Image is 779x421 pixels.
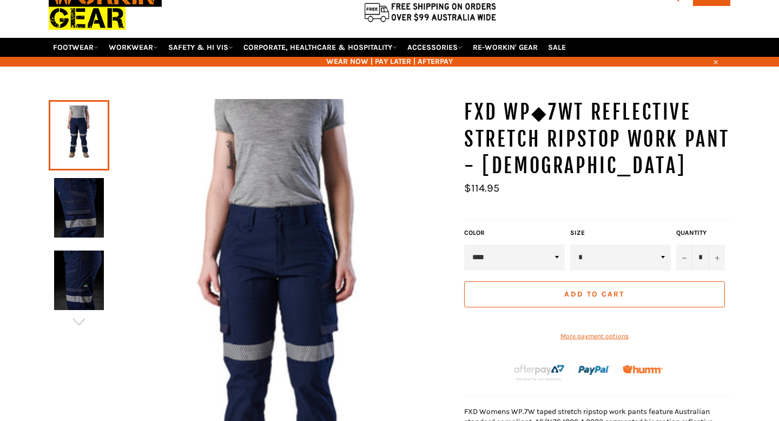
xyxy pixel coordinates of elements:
button: Reduce item quantity by one [676,245,692,271]
label: Color [464,228,565,238]
img: Humm_core_logo_RGB-01_300x60px_small_195d8312-4386-4de7-b182-0ef9b6303a37.png [623,365,663,373]
a: More payment options [464,332,725,341]
a: FOOTWEAR [49,38,103,57]
a: CORPORATE, HEALTHCARE & HOSPITALITY [239,38,401,57]
button: Add to Cart [464,281,725,307]
span: WEAR NOW | PAY LATER | AFTERPAY [49,56,730,67]
button: Increase item quantity by one [709,245,725,271]
img: Afterpay-Logo-on-dark-bg_large.png [513,363,566,381]
a: WORKWEAR [104,38,162,57]
a: SAFETY & HI VIS [164,38,237,57]
a: SALE [544,38,570,57]
h1: FXD WP◆7WT Reflective Stretch Ripstop Work Pant - [DEMOGRAPHIC_DATA] [464,99,730,180]
span: Add to Cart [564,290,624,299]
label: Size [570,228,671,238]
img: FXD WP◆7WT Reflective Stretch Ripstop Work Pant - Ladies - Workin' Gear [54,178,104,238]
img: Flat $9.95 shipping Australia wide [362,1,498,23]
span: $114.95 [464,182,499,194]
a: ACCESSORIES [403,38,467,57]
label: Quantity [676,228,725,238]
img: paypal.png [578,354,610,386]
img: FXD WP◆7WT Reflective Stretch Ripstop Work Pant - Ladies - Workin' Gear [54,251,104,310]
a: RE-WORKIN' GEAR [468,38,542,57]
